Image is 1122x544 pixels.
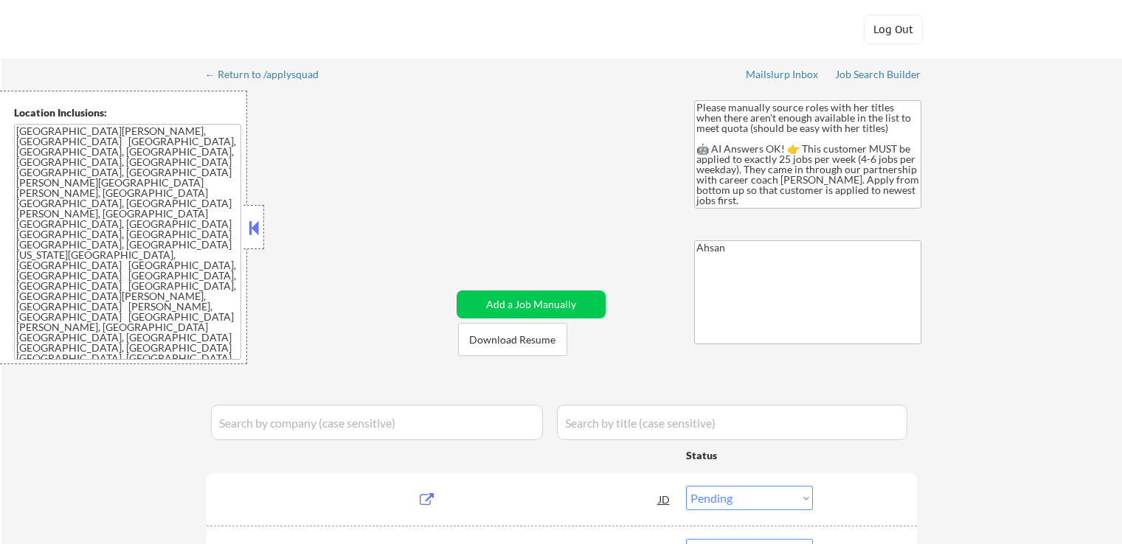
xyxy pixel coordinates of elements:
[14,105,241,120] div: Location Inclusions:
[457,290,606,318] button: Add a Job Manually
[835,69,921,80] div: Job Search Builder
[657,486,672,512] div: JD
[458,323,567,356] button: Download Resume
[205,69,333,83] a: ← Return to /applysquad
[746,69,820,83] a: Mailslurp Inbox
[864,15,923,44] button: Log Out
[557,405,907,440] input: Search by title (case sensitive)
[686,442,813,468] div: Status
[835,69,921,83] a: Job Search Builder
[205,69,333,80] div: ← Return to /applysquad
[746,69,820,80] div: Mailslurp Inbox
[211,405,543,440] input: Search by company (case sensitive)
